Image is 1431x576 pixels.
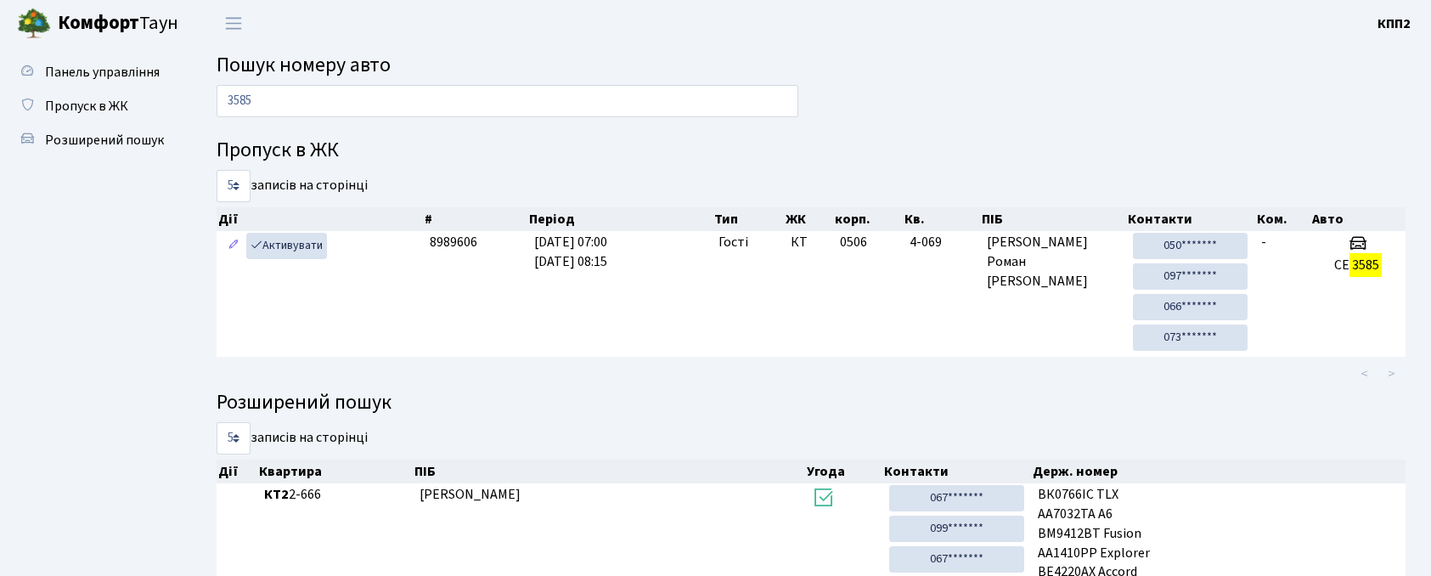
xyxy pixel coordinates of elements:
[257,460,413,483] th: Квартира
[8,55,178,89] a: Панель управління
[45,63,160,82] span: Панель управління
[910,233,973,252] span: 4-069
[217,460,257,483] th: Дії
[784,207,833,231] th: ЖК
[212,9,255,37] button: Переключити навігацію
[903,207,980,231] th: Кв.
[45,97,128,116] span: Пропуск в ЖК
[1031,460,1406,483] th: Держ. номер
[534,233,607,271] span: [DATE] 07:00 [DATE] 08:15
[718,233,748,252] span: Гості
[17,7,51,41] img: logo.png
[833,207,903,231] th: корп.
[430,233,477,251] span: 8989606
[217,50,391,80] span: Пошук номеру авто
[840,233,867,251] span: 0506
[1126,207,1255,231] th: Контакти
[217,170,368,202] label: записів на сторінці
[987,233,1119,291] span: [PERSON_NAME] Роман [PERSON_NAME]
[217,391,1406,415] h4: Розширений пошук
[980,207,1126,231] th: ПІБ
[246,233,327,259] a: Активувати
[217,207,423,231] th: Дії
[423,207,527,231] th: #
[527,207,712,231] th: Період
[1317,257,1399,274] h5: СЕ
[1377,14,1411,34] a: КПП2
[791,233,826,252] span: КТ
[264,485,289,504] b: КТ2
[217,85,798,117] input: Пошук
[217,170,251,202] select: записів на сторінці
[882,460,1031,483] th: Контакти
[1310,207,1406,231] th: Авто
[45,131,164,150] span: Розширений пошук
[264,485,406,505] span: 2-666
[58,9,139,37] b: Комфорт
[713,207,785,231] th: Тип
[217,422,368,455] label: записів на сторінці
[1261,233,1266,251] span: -
[1377,14,1411,33] b: КПП2
[217,422,251,455] select: записів на сторінці
[1349,253,1382,277] mark: 3585
[413,460,805,483] th: ПІБ
[8,89,178,123] a: Пропуск в ЖК
[217,138,1406,163] h4: Пропуск в ЖК
[420,485,521,504] span: [PERSON_NAME]
[8,123,178,157] a: Розширений пошук
[1255,207,1310,231] th: Ком.
[805,460,882,483] th: Угода
[223,233,244,259] a: Редагувати
[58,9,178,38] span: Таун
